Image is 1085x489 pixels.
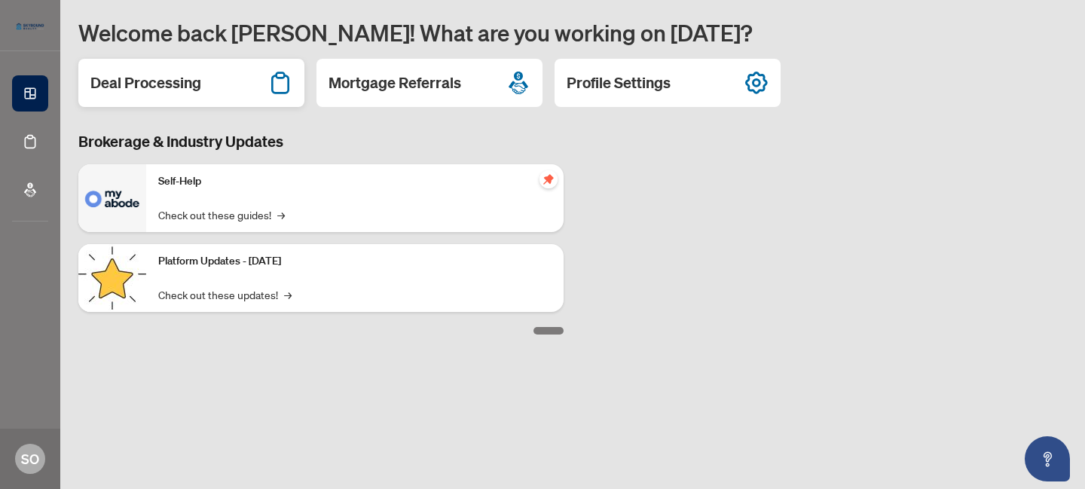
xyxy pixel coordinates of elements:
button: Open asap [1025,436,1070,481]
span: → [277,206,285,223]
h1: Welcome back [PERSON_NAME]! What are you working on [DATE]? [78,18,1067,47]
h2: Mortgage Referrals [329,72,461,93]
img: logo [12,19,48,34]
h3: Brokerage & Industry Updates [78,131,564,152]
img: Self-Help [78,164,146,232]
h2: Deal Processing [90,72,201,93]
a: Check out these updates!→ [158,286,292,303]
span: → [284,286,292,303]
h2: Profile Settings [567,72,671,93]
a: Check out these guides!→ [158,206,285,223]
img: Platform Updates - September 16, 2025 [78,244,146,312]
span: pushpin [539,170,558,188]
p: Platform Updates - [DATE] [158,253,552,270]
p: Self-Help [158,173,552,190]
span: SO [21,448,39,469]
